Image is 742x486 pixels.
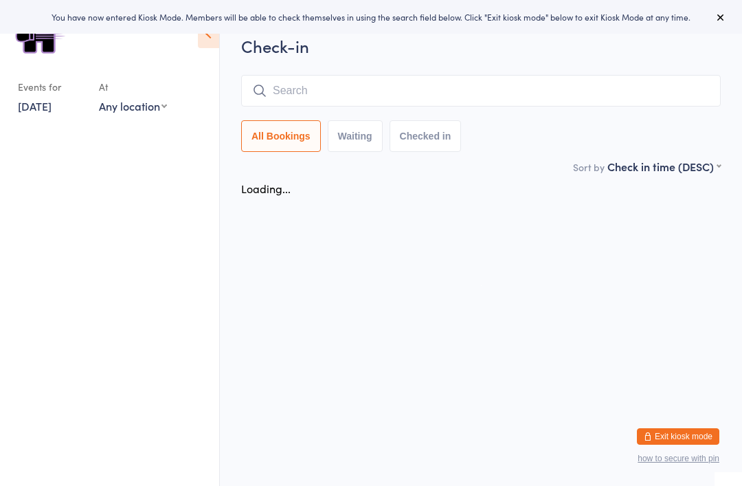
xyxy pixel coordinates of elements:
img: Hooked Boxing & Fitness [14,10,65,62]
button: Exit kiosk mode [637,428,719,445]
button: Checked in [390,120,462,152]
div: At [99,76,167,98]
h2: Check-in [241,34,721,57]
input: Search [241,75,721,107]
div: Loading... [241,181,291,196]
div: Events for [18,76,85,98]
div: Any location [99,98,167,113]
div: You have now entered Kiosk Mode. Members will be able to check themselves in using the search fie... [22,11,720,23]
button: Waiting [328,120,383,152]
label: Sort by [573,160,605,174]
button: how to secure with pin [638,454,719,463]
a: [DATE] [18,98,52,113]
div: Check in time (DESC) [607,159,721,174]
button: All Bookings [241,120,321,152]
